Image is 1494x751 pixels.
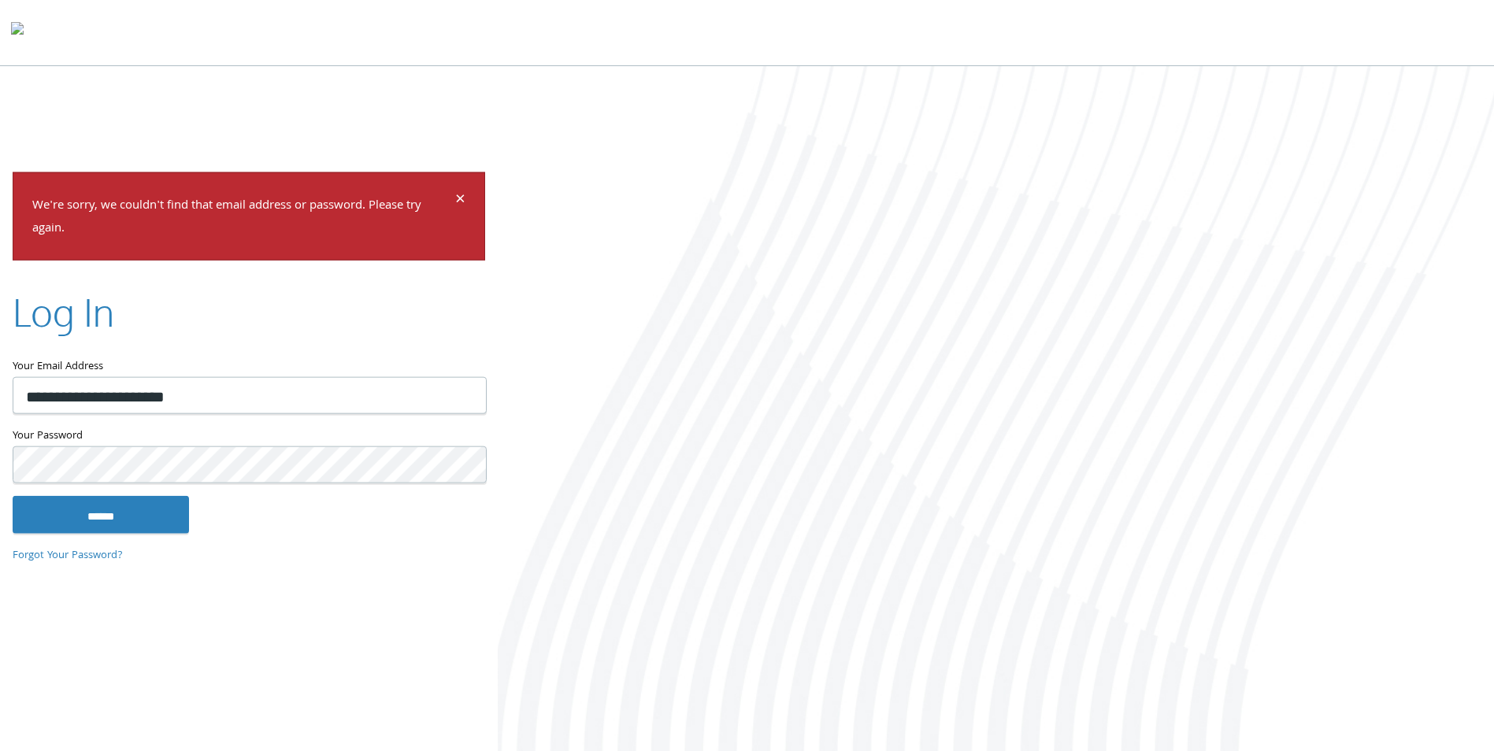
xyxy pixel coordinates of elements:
a: Forgot Your Password? [13,547,123,564]
img: todyl-logo-dark.svg [11,17,24,48]
label: Your Password [13,426,485,446]
button: Dismiss alert [455,192,465,211]
span: × [455,186,465,216]
p: We're sorry, we couldn't find that email address or password. Please try again. [32,195,453,241]
h2: Log In [13,285,114,338]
